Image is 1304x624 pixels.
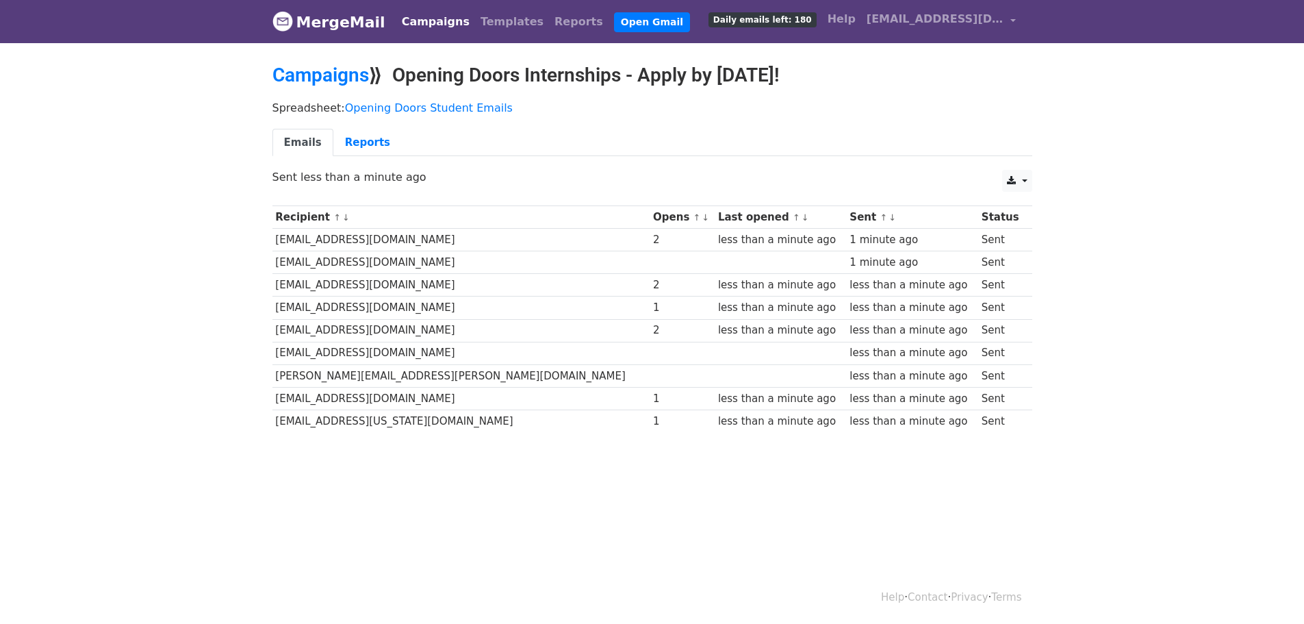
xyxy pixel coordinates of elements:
div: less than a minute ago [718,300,843,316]
a: MergeMail [272,8,385,36]
div: 2 [653,232,711,248]
a: ↑ [793,212,800,223]
a: Opening Doors Student Emails [345,101,513,114]
div: less than a minute ago [849,323,975,338]
a: Help [822,5,861,33]
td: Sent [978,229,1025,251]
td: [EMAIL_ADDRESS][DOMAIN_NAME] [272,297,650,319]
td: [EMAIL_ADDRESS][US_STATE][DOMAIN_NAME] [272,410,650,432]
div: less than a minute ago [849,345,975,361]
a: ↑ [693,212,701,223]
div: 2 [653,323,711,338]
img: MergeMail logo [272,11,293,32]
th: Sent [847,206,978,229]
div: 1 [653,391,711,407]
div: less than a minute ago [849,369,975,384]
td: [EMAIL_ADDRESS][DOMAIN_NAME] [272,387,650,410]
td: Sent [978,410,1025,432]
a: Templates [475,8,549,36]
th: Last opened [715,206,846,229]
div: less than a minute ago [718,391,843,407]
a: Help [881,591,904,603]
div: 1 minute ago [849,255,975,271]
td: [EMAIL_ADDRESS][DOMAIN_NAME] [272,319,650,342]
td: Sent [978,251,1025,274]
td: [EMAIL_ADDRESS][DOMAIN_NAME] [272,342,650,364]
a: Campaigns [272,64,369,86]
a: ↓ [802,212,809,223]
div: 1 [653,414,711,429]
span: Daily emails left: 180 [708,12,817,27]
a: [EMAIL_ADDRESS][DOMAIN_NAME] [861,5,1021,38]
td: Sent [978,387,1025,410]
div: less than a minute ago [849,414,975,429]
a: ↑ [880,212,887,223]
p: Spreadsheet: [272,101,1032,115]
th: Recipient [272,206,650,229]
div: less than a minute ago [849,277,975,293]
p: Sent less than a minute ago [272,170,1032,184]
th: Opens [650,206,715,229]
a: ↓ [888,212,896,223]
div: less than a minute ago [718,277,843,293]
td: Sent [978,364,1025,387]
th: Status [978,206,1025,229]
div: less than a minute ago [849,300,975,316]
a: ↓ [702,212,709,223]
td: Sent [978,319,1025,342]
a: Terms [991,591,1021,603]
div: 1 minute ago [849,232,975,248]
td: [EMAIL_ADDRESS][DOMAIN_NAME] [272,251,650,274]
a: Reports [549,8,609,36]
a: Reports [333,129,402,157]
div: 2 [653,277,711,293]
a: Privacy [951,591,988,603]
div: less than a minute ago [718,414,843,429]
td: Sent [978,274,1025,297]
a: Emails [272,129,333,157]
td: Sent [978,342,1025,364]
a: Contact [908,591,947,603]
td: [PERSON_NAME][EMAIL_ADDRESS][PERSON_NAME][DOMAIN_NAME] [272,364,650,387]
div: less than a minute ago [849,391,975,407]
td: [EMAIL_ADDRESS][DOMAIN_NAME] [272,229,650,251]
div: less than a minute ago [718,323,843,338]
div: less than a minute ago [718,232,843,248]
a: ↓ [342,212,350,223]
a: ↑ [333,212,341,223]
a: Daily emails left: 180 [703,5,822,33]
span: [EMAIL_ADDRESS][DOMAIN_NAME] [867,11,1003,27]
a: Campaigns [396,8,475,36]
a: Open Gmail [614,12,690,32]
td: [EMAIL_ADDRESS][DOMAIN_NAME] [272,274,650,297]
h2: ⟫ Opening Doors Internships - Apply by [DATE]! [272,64,1032,87]
div: 1 [653,300,711,316]
td: Sent [978,297,1025,319]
